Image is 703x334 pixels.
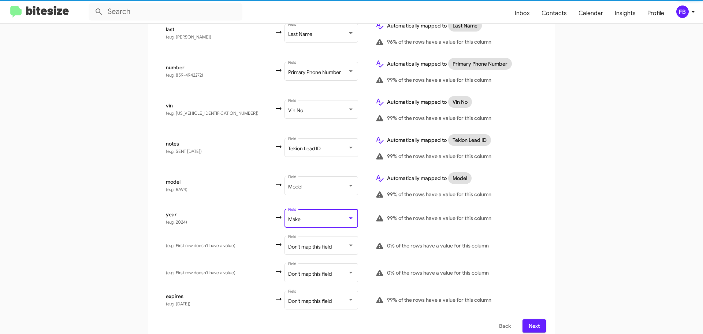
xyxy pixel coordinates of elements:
[288,243,332,250] span: Don't map this field
[493,319,517,333] button: Back
[166,178,274,186] span: model
[166,211,274,218] span: year
[166,270,235,275] span: (e.g. First row doesn't have a value)
[288,107,303,114] span: Vin No
[375,96,537,108] div: Automatically mapped to
[676,5,689,18] div: FB
[166,219,187,225] span: (e.g. 2024)
[288,69,341,76] span: Primary Phone Number
[288,216,301,223] span: Make
[573,3,609,24] a: Calendar
[448,58,512,70] mat-chip: Primary Phone Number
[166,72,203,78] span: (e.g. 859-4942272)
[288,298,332,304] span: Don't map this field
[448,134,491,146] mat-chip: Tekion Lead ID
[89,3,242,21] input: Search
[375,37,537,46] div: 96% of the rows have a value for this column
[166,293,274,300] span: expires
[166,148,202,154] span: (e.g. SENT [DATE])
[522,319,546,333] button: Next
[166,26,274,33] span: last
[375,152,537,161] div: 99% of the rows have a value for this column
[375,114,537,122] div: 99% of the rows have a value for this column
[375,134,537,146] div: Automatically mapped to
[375,241,537,250] div: 0% of the rows have a value for this column
[448,96,472,108] mat-chip: Vin No
[375,190,537,199] div: 99% of the rows have a value for this column
[166,140,274,147] span: notes
[166,34,211,40] span: (e.g. [PERSON_NAME])
[288,271,332,277] span: Don't map this field
[499,319,511,333] span: Back
[528,319,540,333] span: Next
[375,58,537,70] div: Automatically mapped to
[509,3,536,24] a: Inbox
[448,172,472,184] mat-chip: Model
[375,20,537,32] div: Automatically mapped to
[166,187,187,192] span: (e.g. RAV4)
[166,102,274,109] span: vin
[288,31,312,37] span: Last Name
[670,5,695,18] button: FB
[609,3,641,24] a: Insights
[166,64,274,71] span: number
[288,183,302,190] span: Model
[375,172,537,184] div: Automatically mapped to
[166,301,190,307] span: (e.g. [DATE])
[641,3,670,24] a: Profile
[375,268,537,277] div: 0% of the rows have a value for this column
[448,20,482,32] mat-chip: Last Name
[375,76,537,84] div: 99% of the rows have a value for this column
[288,145,321,152] span: Tekion Lead ID
[166,110,258,116] span: (e.g. [US_VEHICLE_IDENTIFICATION_NUMBER])
[375,296,537,304] div: 99% of the rows have a value for this column
[375,214,537,223] div: 99% of the rows have a value for this column
[536,3,573,24] a: Contacts
[166,243,235,248] span: (e.g. First row doesn't have a value)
